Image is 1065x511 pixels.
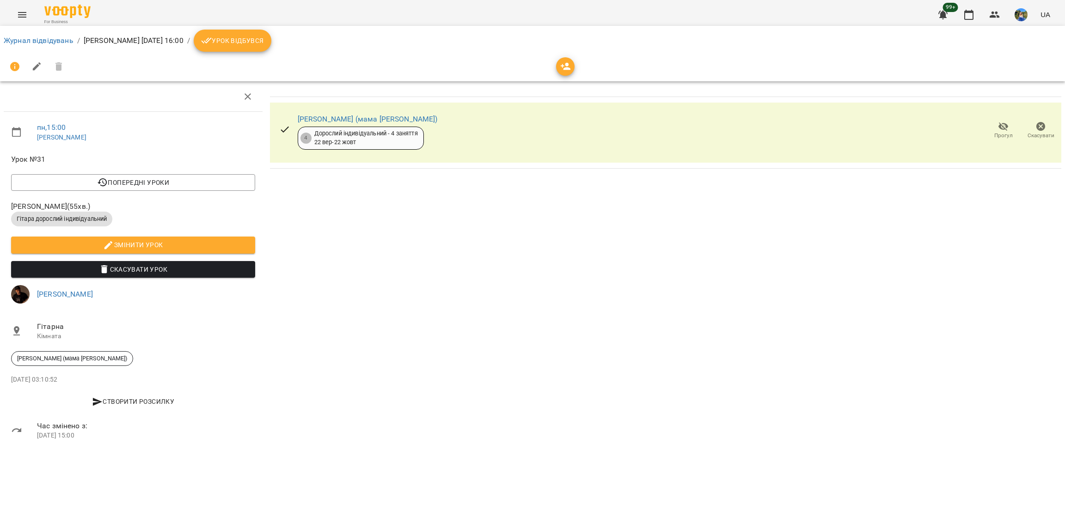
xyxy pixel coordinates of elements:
[194,30,271,52] button: Урок відбувся
[4,30,1061,52] nav: breadcrumb
[18,177,248,188] span: Попередні уроки
[1041,10,1050,19] span: UA
[11,261,255,278] button: Скасувати Урок
[11,174,255,191] button: Попередні уроки
[11,393,255,410] button: Створити розсилку
[37,431,255,440] p: [DATE] 15:00
[943,3,958,12] span: 99+
[994,132,1013,140] span: Прогул
[300,133,312,144] div: 4
[11,4,33,26] button: Menu
[37,332,255,341] p: Кімната
[37,290,93,298] a: [PERSON_NAME]
[15,396,251,407] span: Створити розсилку
[37,123,66,132] a: пн , 15:00
[11,351,133,366] div: [PERSON_NAME] (мама [PERSON_NAME])
[201,35,264,46] span: Урок відбувся
[11,285,30,304] img: 3a854076b421d13a6edc63091e3ec111.png
[77,35,80,46] li: /
[12,354,133,363] span: [PERSON_NAME] (мама [PERSON_NAME])
[18,264,248,275] span: Скасувати Урок
[4,36,73,45] a: Журнал відвідувань
[37,134,86,141] a: [PERSON_NAME]
[11,154,255,165] span: Урок №31
[18,239,248,250] span: Змінити урок
[11,201,255,212] span: [PERSON_NAME] ( 55 хв. )
[11,237,255,253] button: Змінити урок
[1037,6,1054,23] button: UA
[11,215,112,223] span: Гітара дорослий індивідуальний
[1022,118,1059,144] button: Скасувати
[187,35,190,46] li: /
[985,118,1022,144] button: Прогул
[314,129,418,146] div: Дорослий індивідуальний - 4 заняття 22 вер - 22 жовт
[1015,8,1028,21] img: 0fc4f9d522d3542c56c5d1a1096ba97a.jpg
[11,375,255,384] p: [DATE] 03:10:52
[84,35,184,46] p: [PERSON_NAME] [DATE] 16:00
[37,321,255,332] span: Гітарна
[44,5,91,18] img: Voopty Logo
[37,420,255,432] span: Час змінено з:
[1028,132,1054,140] span: Скасувати
[44,19,91,25] span: For Business
[298,115,438,123] a: [PERSON_NAME] (мама [PERSON_NAME])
